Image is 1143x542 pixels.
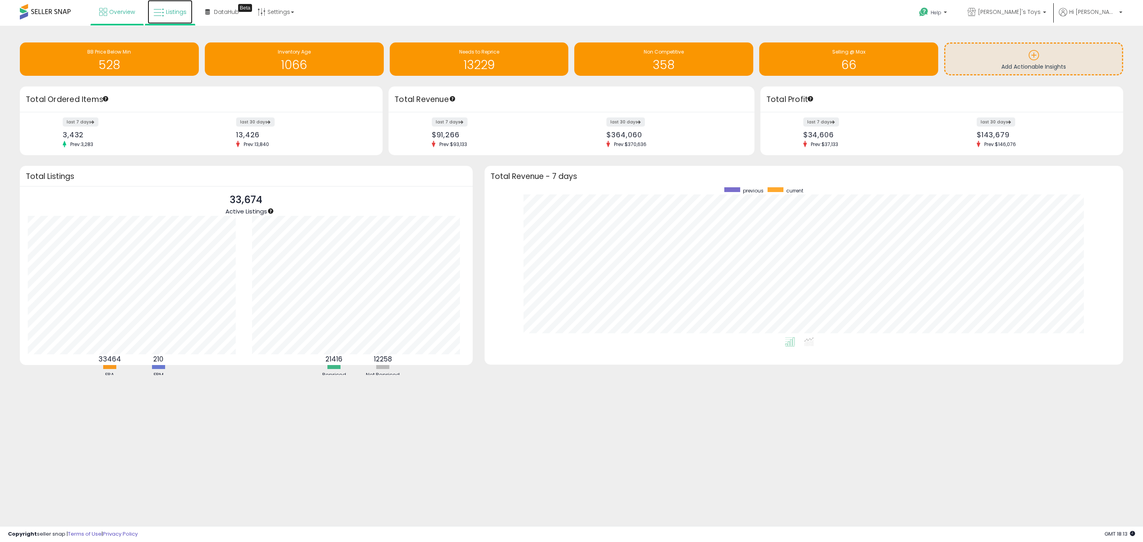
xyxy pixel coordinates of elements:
a: Needs to Reprice 13229 [390,42,569,76]
div: $34,606 [803,131,936,139]
a: Selling @ Max 66 [759,42,938,76]
label: last 30 days [606,117,645,127]
div: Tooltip anchor [449,95,456,102]
span: Prev: $93,133 [435,141,471,148]
a: Hi [PERSON_NAME] [1059,8,1122,26]
span: Add Actionable Insights [1001,63,1066,71]
div: 13,426 [236,131,369,139]
span: Help [931,9,941,16]
div: $143,679 [977,131,1109,139]
span: Hi [PERSON_NAME] [1069,8,1117,16]
label: last 7 days [63,117,98,127]
a: Non Competitive 358 [574,42,753,76]
i: Get Help [919,7,929,17]
span: BB Price Below Min [87,48,131,55]
span: Prev: 13,840 [240,141,273,148]
h3: Total Listings [26,173,467,179]
label: last 7 days [432,117,468,127]
span: Prev: 3,283 [66,141,97,148]
div: Tooltip anchor [102,95,109,102]
div: Tooltip anchor [807,95,814,102]
span: Prev: $146,076 [980,141,1020,148]
a: Inventory Age 1066 [205,42,384,76]
span: previous [743,187,764,194]
h3: Total Ordered Items [26,94,377,105]
p: 33,674 [225,192,267,208]
span: [PERSON_NAME]'s Toys [978,8,1041,16]
span: Needs to Reprice [459,48,499,55]
div: Tooltip anchor [238,4,252,12]
label: last 7 days [803,117,839,127]
span: Inventory Age [278,48,311,55]
span: Active Listings [225,207,267,215]
span: Selling @ Max [832,48,866,55]
a: Help [913,1,955,26]
h1: 13229 [394,58,565,71]
h3: Total Revenue [394,94,749,105]
span: DataHub [214,8,239,16]
div: 3,432 [63,131,195,139]
h1: 1066 [209,58,380,71]
div: Repriced [310,371,358,379]
label: last 30 days [977,117,1015,127]
a: Add Actionable Insights [945,44,1122,74]
span: Overview [109,8,135,16]
span: current [786,187,803,194]
b: 12258 [374,354,392,364]
div: Tooltip anchor [267,208,274,215]
label: last 30 days [236,117,275,127]
a: BB Price Below Min 528 [20,42,199,76]
div: $364,060 [606,131,740,139]
span: Listings [166,8,187,16]
b: 210 [153,354,164,364]
span: Prev: $37,133 [807,141,842,148]
div: $91,266 [432,131,566,139]
span: Prev: $370,636 [610,141,650,148]
b: 33464 [98,354,121,364]
h3: Total Profit [766,94,1117,105]
h1: 66 [763,58,934,71]
h3: Total Revenue - 7 days [491,173,1117,179]
div: Not Repriced [359,371,407,379]
div: FBM [135,371,182,379]
span: Non Competitive [644,48,684,55]
b: 21416 [325,354,343,364]
h1: 358 [578,58,749,71]
div: FBA [86,371,133,379]
h1: 528 [24,58,195,71]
